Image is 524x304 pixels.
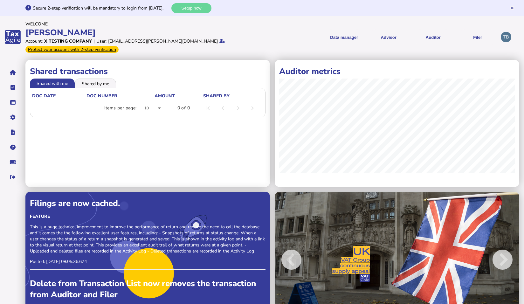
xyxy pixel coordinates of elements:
h1: Auditor metrics [279,66,515,77]
div: doc date [32,93,56,99]
button: Setup now [171,3,211,13]
div: doc date [32,93,86,99]
h1: Shared transactions [30,66,265,77]
div: shared by [203,93,230,99]
div: Feature [30,213,265,219]
div: Delete from Transaction List now removes the transaction from Auditor and Filer [30,278,265,300]
button: Data manager [6,96,19,109]
div: | [93,38,95,44]
i: Email verified [219,39,225,43]
button: Home [6,66,19,79]
div: Account: [25,38,43,44]
div: Filings are now cached. [30,198,265,209]
li: Shared with me [30,79,75,87]
i: Data manager [10,102,16,103]
button: Manage settings [6,111,19,124]
div: Welcome [25,21,260,27]
div: [PERSON_NAME] [25,27,260,38]
button: Hide message [510,6,514,10]
div: Items per page: [104,105,137,111]
div: Profile settings [501,32,511,42]
p: This is a huge technical improvement to improve the performance of return and reduce the need to ... [30,224,265,254]
div: X Testing Company [44,38,92,44]
button: Developer hub links [6,126,19,139]
div: shared by [203,93,262,99]
div: Amount [155,93,203,99]
div: [EMAIL_ADDRESS][PERSON_NAME][DOMAIN_NAME] [108,38,218,44]
div: From Oct 1, 2025, 2-step verification will be required to login. Set it up now... [25,46,119,53]
div: doc number [86,93,154,99]
menu: navigate products [263,29,498,45]
li: Shared by me [75,79,116,87]
button: Shows a dropdown of Data manager options [324,29,364,45]
button: Raise a support ticket [6,155,19,169]
div: User: [96,38,107,44]
button: Shows a dropdown of VAT Advisor options [369,29,409,45]
button: Filer [458,29,498,45]
div: Amount [155,93,175,99]
button: Auditor [413,29,453,45]
button: Tasks [6,81,19,94]
button: Help pages [6,141,19,154]
p: Posted: [DATE] 08:05:36.674 [30,259,265,265]
div: Secure 2-step verification will be mandatory to login from [DATE]. [33,5,170,11]
button: Sign out [6,170,19,184]
div: 0 of 0 [177,105,190,111]
div: doc number [86,93,117,99]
